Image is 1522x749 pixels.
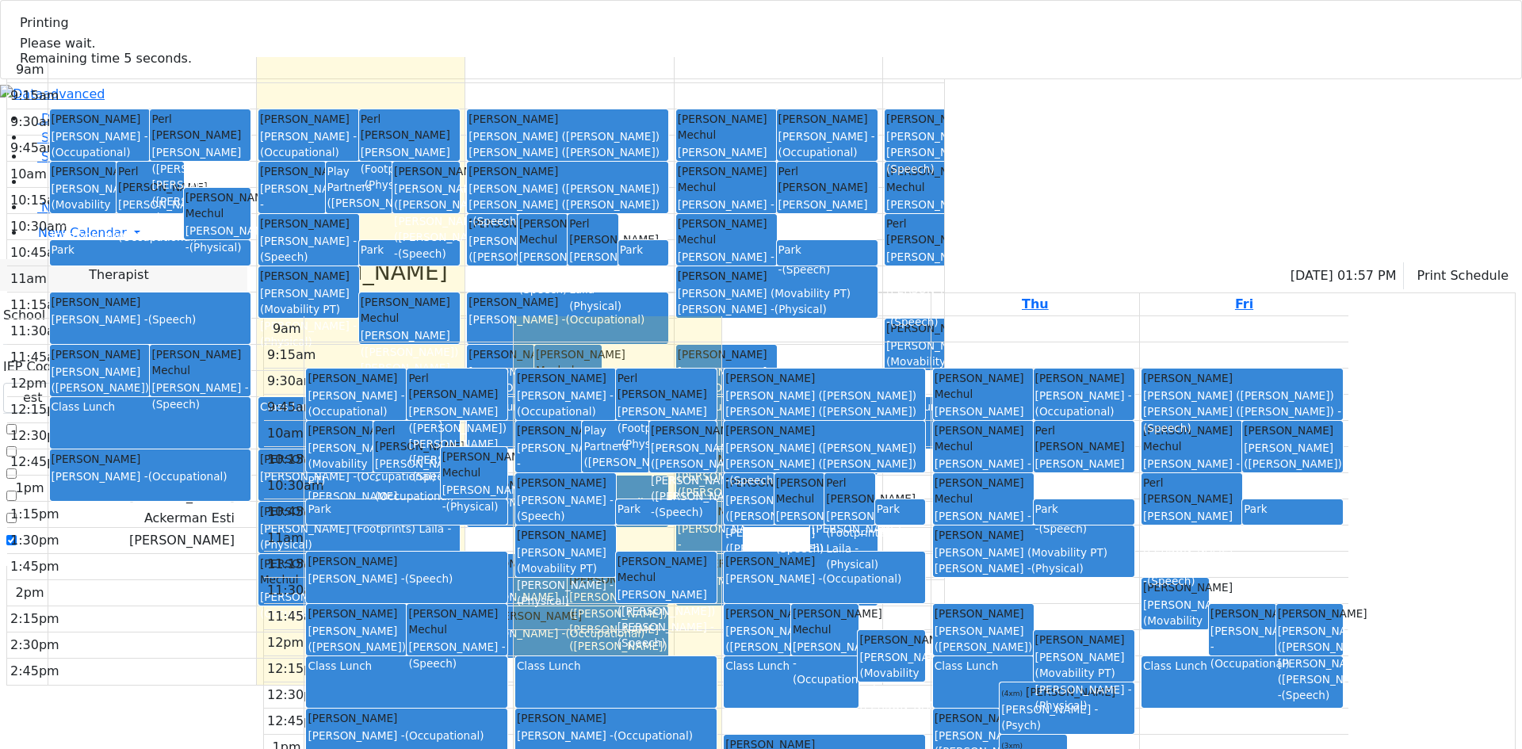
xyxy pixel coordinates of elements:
[264,529,307,548] div: 11am
[1143,422,1241,455] div: [PERSON_NAME] Mechul
[778,128,876,161] div: [PERSON_NAME] -
[260,556,358,588] div: [PERSON_NAME] Mechul
[7,217,71,236] div: 10:30am
[308,553,506,569] div: [PERSON_NAME]
[260,521,458,553] div: [PERSON_NAME] (Footprints) Laila -
[468,233,515,330] div: [PERSON_NAME] ([PERSON_NAME]) [PERSON_NAME] ([PERSON_NAME]) -
[365,178,417,191] span: (Physical)
[886,128,1084,177] div: [PERSON_NAME] ([PERSON_NAME]) [PERSON_NAME] ([PERSON_NAME]) -
[517,475,614,491] div: [PERSON_NAME]
[1035,699,1088,712] span: (Physical)
[886,249,984,330] div: [PERSON_NAME] ([PERSON_NAME]) [PERSON_NAME] ([PERSON_NAME]) -
[618,587,715,652] div: [PERSON_NAME] ([PERSON_NAME]) [PERSON_NAME] -
[935,422,1032,455] div: [PERSON_NAME] Mechul
[517,370,614,386] div: [PERSON_NAME]
[793,639,857,687] div: [PERSON_NAME] -
[1019,293,1052,315] a: August 28, 2025
[264,581,327,600] div: 11:30am
[468,128,667,177] div: [PERSON_NAME] ([PERSON_NAME]) [PERSON_NAME] ([PERSON_NAME]) -
[774,303,827,315] span: (Physical)
[308,728,506,743] div: [PERSON_NAME] -
[264,686,327,705] div: 12:30pm
[517,405,596,418] span: (Occupational)
[155,211,204,224] span: (Speech)
[1001,690,1023,697] span: (4xm)
[52,399,250,415] div: Class Lunch
[412,470,461,483] span: (Speech)
[1035,388,1133,420] div: [PERSON_NAME] -
[935,710,999,726] div: [PERSON_NAME]
[264,398,319,417] div: 9:45am
[260,399,458,415] div: Class Lunch
[260,607,339,620] span: (Occupational)
[375,456,439,504] div: [PERSON_NAME] -
[394,163,458,179] div: [PERSON_NAME]
[935,403,1032,468] div: [PERSON_NAME] ([PERSON_NAME]) [PERSON_NAME] -
[151,398,200,411] span: (Speech)
[725,623,790,704] div: [PERSON_NAME] ([PERSON_NAME]) [PERSON_NAME] ([PERSON_NAME]) -
[678,111,775,143] div: [PERSON_NAME] Mechul
[260,181,324,229] div: [PERSON_NAME] -
[1035,501,1133,517] div: Park
[260,111,358,127] div: [PERSON_NAME]
[776,475,823,507] div: [PERSON_NAME] Mechul
[678,216,775,248] div: [PERSON_NAME] Mechul
[7,662,63,681] div: 2:45pm
[1031,562,1084,575] span: (Physical)
[569,216,616,248] div: Perl [PERSON_NAME]
[517,527,614,543] div: [PERSON_NAME]
[935,475,1032,507] div: [PERSON_NAME] Mechul
[7,400,71,419] div: 12:15pm
[7,610,63,629] div: 2:15pm
[793,606,857,638] div: [PERSON_NAME] Mechul
[1143,475,1241,507] div: Perl [PERSON_NAME]
[308,501,506,517] div: Park
[517,594,569,607] span: (Physical)
[7,113,62,132] div: 9:30am
[375,490,454,503] span: (Occupational)
[886,111,1084,127] div: [PERSON_NAME]
[1210,623,1275,671] div: [PERSON_NAME] -
[52,311,250,327] div: [PERSON_NAME] -
[1001,684,1132,700] div: [PERSON_NAME]
[7,165,50,184] div: 10am
[655,506,703,518] span: (Speech)
[1035,405,1115,418] span: (Occupational)
[7,348,71,367] div: 11:45am
[517,510,565,522] span: (Speech)
[1143,597,1207,678] div: [PERSON_NAME] (Movability PT) [PERSON_NAME] -
[1001,701,1132,734] div: [PERSON_NAME] -
[185,223,250,255] div: [PERSON_NAME] -
[308,440,372,521] div: [PERSON_NAME] (Movability PT) [PERSON_NAME] -
[778,146,858,159] span: (Occupational)
[264,659,327,678] div: 12:15pm
[725,553,924,569] div: [PERSON_NAME]
[1147,575,1195,587] span: (Speech)
[405,729,484,742] span: (Occupational)
[1143,422,1191,434] span: (Speech)
[725,440,924,488] div: [PERSON_NAME] ([PERSON_NAME]) [PERSON_NAME] ([PERSON_NAME]) -
[678,163,775,196] div: [PERSON_NAME] Mechul
[264,503,327,522] div: 10:45am
[361,294,458,327] div: [PERSON_NAME] Mechul
[1210,606,1275,621] div: [PERSON_NAME]
[863,715,916,728] span: (Physical)
[776,542,824,555] span: (Speech)
[118,231,197,243] span: (Occupational)
[308,405,387,418] span: (Occupational)
[264,372,319,391] div: 9:30am
[52,364,149,445] div: [PERSON_NAME] ([PERSON_NAME]) [PERSON_NAME] ([PERSON_NAME]) -
[13,583,48,602] div: 2pm
[1143,388,1341,436] div: [PERSON_NAME] ([PERSON_NAME]) [PERSON_NAME] ([PERSON_NAME]) -
[264,555,327,574] div: 11:15am
[725,658,856,674] div: Class Lunch
[1210,657,1290,670] span: (Occupational)
[1143,456,1241,488] div: [PERSON_NAME] -
[935,456,1032,488] div: [PERSON_NAME] -
[935,623,1032,688] div: [PERSON_NAME] ([PERSON_NAME]) [PERSON_NAME] -
[260,335,312,348] span: (Physical)
[308,370,405,386] div: [PERSON_NAME]
[1035,649,1133,714] div: [PERSON_NAME] (Movability PT) [PERSON_NAME] -
[519,216,566,248] div: [PERSON_NAME] Mechul
[7,426,71,445] div: 12:30pm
